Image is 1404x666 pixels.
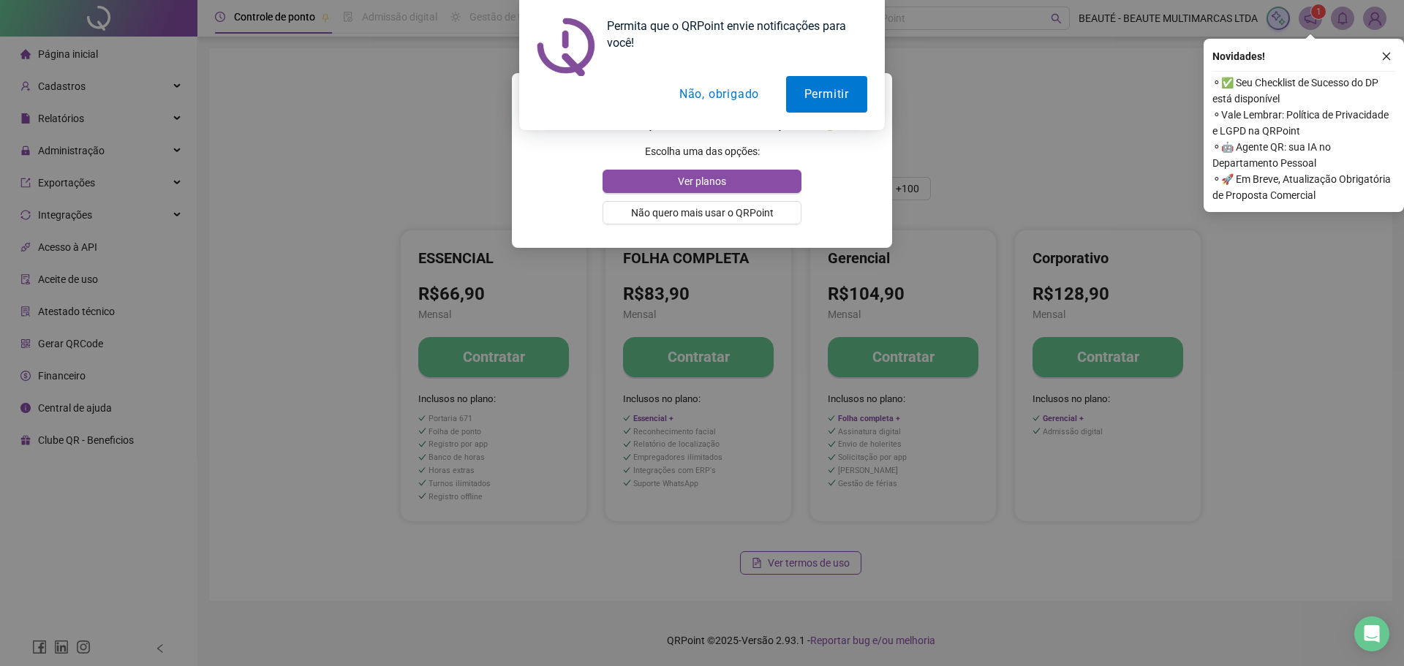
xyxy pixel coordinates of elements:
[529,143,875,159] p: Escolha uma das opções:
[537,18,595,76] img: notification icon
[1212,171,1395,203] span: ⚬ 🚀 Em Breve, Atualização Obrigatória de Proposta Comercial
[603,201,801,224] button: Não quero mais usar o QRPoint
[595,18,867,51] div: Permita que o QRPoint envie notificações para você!
[631,205,774,221] span: Não quero mais usar o QRPoint
[661,76,777,113] button: Não, obrigado
[678,173,726,189] span: Ver planos
[1212,139,1395,171] span: ⚬ 🤖 Agente QR: sua IA no Departamento Pessoal
[603,170,801,193] button: Ver planos
[1354,616,1389,651] div: Open Intercom Messenger
[786,76,867,113] button: Permitir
